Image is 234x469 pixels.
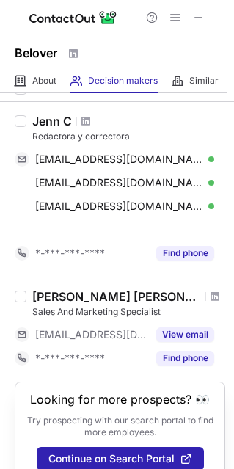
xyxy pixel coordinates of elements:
[156,246,214,261] button: Reveal Button
[189,75,219,87] span: Similar
[35,153,203,166] span: [EMAIL_ADDRESS][DOMAIN_NAME]
[30,393,210,406] header: Looking for more prospects? 👀
[35,176,203,189] span: [EMAIL_ADDRESS][DOMAIN_NAME]
[35,328,147,341] span: [EMAIL_ADDRESS][DOMAIN_NAME]
[88,75,158,87] span: Decision makers
[32,75,56,87] span: About
[15,44,57,62] h1: Belover
[32,114,72,128] div: Jenn C
[32,305,225,319] div: Sales And Marketing Specialist
[26,415,214,438] p: Try prospecting with our search portal to find more employees.
[29,9,117,26] img: ContactOut v5.3.10
[35,223,203,236] span: [EMAIL_ADDRESS][DOMAIN_NAME]
[156,327,214,342] button: Reveal Button
[48,453,175,465] span: Continue on Search Portal
[35,200,203,213] span: [EMAIL_ADDRESS][DOMAIN_NAME]
[156,351,214,366] button: Reveal Button
[32,130,225,143] div: Redactora y correctora
[32,289,201,304] div: [PERSON_NAME] [PERSON_NAME]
